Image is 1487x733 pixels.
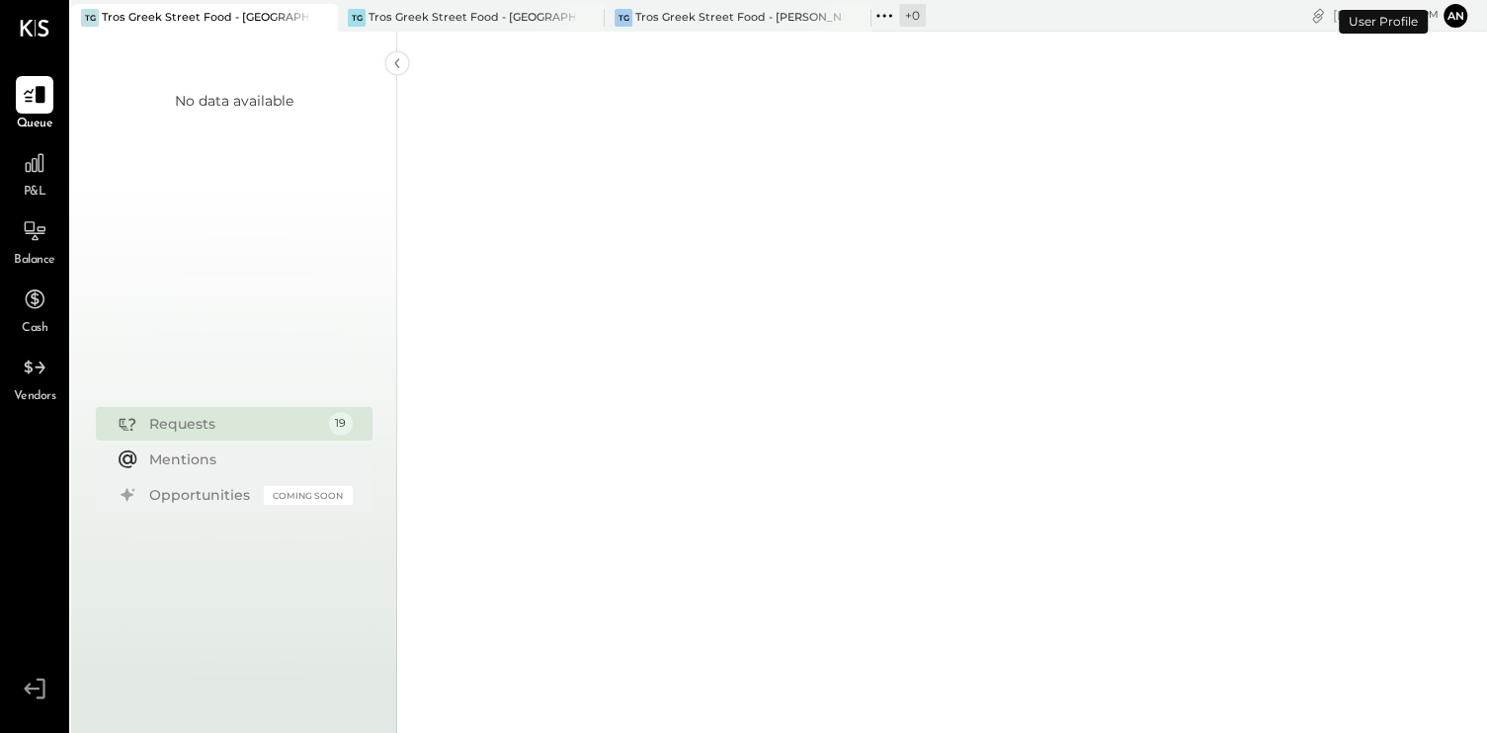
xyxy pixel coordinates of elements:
div: [DATE] [1333,6,1439,25]
span: pm [1422,8,1439,22]
div: Tros Greek Street Food - [GEOGRAPHIC_DATA] [102,10,308,26]
div: copy link [1308,5,1328,26]
div: Requests [149,414,319,434]
div: + 0 [899,4,926,27]
div: TG [615,9,632,27]
div: TG [348,9,366,27]
div: Opportunities [149,485,254,505]
a: P&L [1,144,68,202]
a: Queue [1,76,68,133]
span: Cash [22,320,47,338]
span: Balance [14,252,55,270]
div: Tros Greek Street Food - [PERSON_NAME] [635,10,842,26]
a: Cash [1,281,68,338]
span: 3 : 58 [1379,6,1419,25]
span: Vendors [14,388,56,406]
div: 19 [329,412,353,436]
div: Mentions [149,449,343,469]
button: An [1444,4,1467,28]
a: Balance [1,212,68,270]
div: Tros Greek Street Food - [GEOGRAPHIC_DATA] [369,10,575,26]
div: No data available [175,91,293,111]
div: TG [81,9,99,27]
span: Queue [17,116,53,133]
div: User Profile [1339,10,1428,34]
span: P&L [24,184,46,202]
div: Coming Soon [264,486,353,505]
a: Vendors [1,349,68,406]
